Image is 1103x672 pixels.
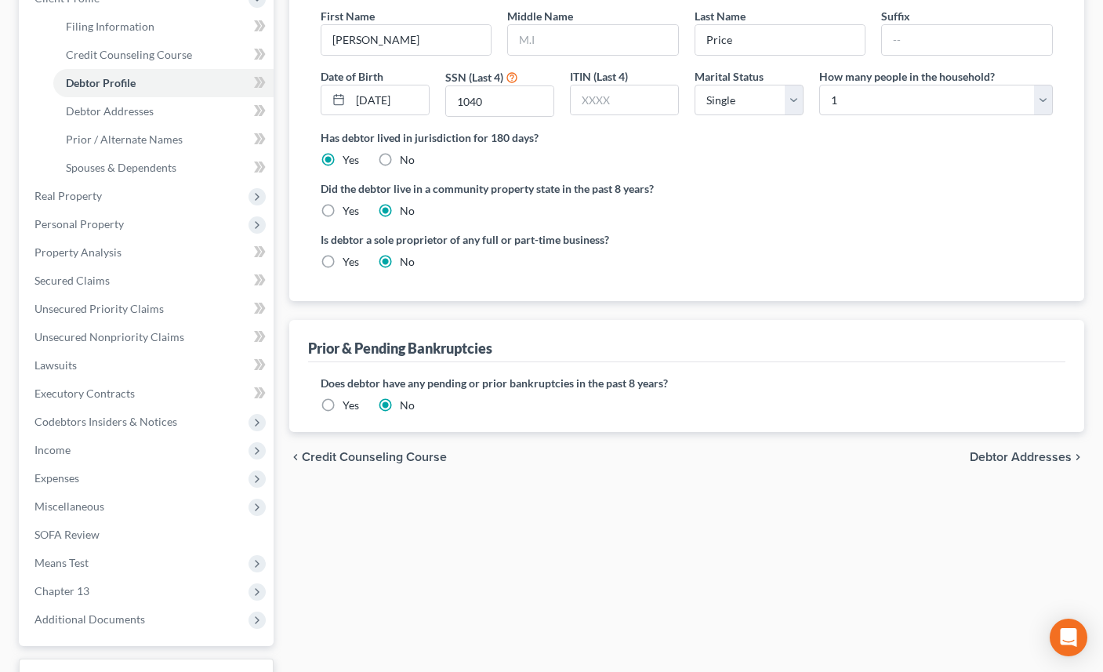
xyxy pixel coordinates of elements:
span: Executory Contracts [34,387,135,400]
span: Income [34,443,71,456]
span: Lawsuits [34,358,77,372]
span: Miscellaneous [34,499,104,513]
label: First Name [321,8,375,24]
span: Expenses [34,471,79,485]
span: Additional Documents [34,612,145,626]
i: chevron_right [1072,451,1084,463]
span: Filing Information [66,20,154,33]
input: -- [695,25,865,55]
label: Does debtor have any pending or prior bankruptcies in the past 8 years? [321,375,1053,391]
label: Did the debtor live in a community property state in the past 8 years? [321,180,1053,197]
span: Unsecured Priority Claims [34,302,164,315]
a: Prior / Alternate Names [53,125,274,154]
a: Spouses & Dependents [53,154,274,182]
span: Codebtors Insiders & Notices [34,415,177,428]
span: Unsecured Nonpriority Claims [34,330,184,343]
label: No [400,254,415,270]
label: Is debtor a sole proprietor of any full or part-time business? [321,231,679,248]
span: Secured Claims [34,274,110,287]
a: Unsecured Priority Claims [22,295,274,323]
span: Spouses & Dependents [66,161,176,174]
a: Debtor Profile [53,69,274,97]
label: Suffix [881,8,910,24]
span: Debtor Profile [66,76,136,89]
label: Has debtor lived in jurisdiction for 180 days? [321,129,1053,146]
a: Secured Claims [22,267,274,295]
input: XXXX [571,85,678,115]
label: SSN (Last 4) [445,69,503,85]
input: -- [321,25,492,55]
label: Marital Status [695,68,764,85]
span: Property Analysis [34,245,122,259]
label: How many people in the household? [819,68,995,85]
label: Yes [343,398,359,413]
span: SOFA Review [34,528,100,541]
div: Open Intercom Messenger [1050,619,1087,656]
div: Prior & Pending Bankruptcies [308,339,492,358]
a: Property Analysis [22,238,274,267]
span: Debtor Addresses [970,451,1072,463]
input: MM/DD/YYYY [350,85,429,115]
input: M.I [508,25,678,55]
a: SOFA Review [22,521,274,549]
label: Yes [343,152,359,168]
label: No [400,398,415,413]
span: Debtor Addresses [66,104,154,118]
label: Last Name [695,8,746,24]
span: Prior / Alternate Names [66,133,183,146]
a: Executory Contracts [22,380,274,408]
span: Credit Counseling Course [66,48,192,61]
a: Lawsuits [22,351,274,380]
input: XXXX [446,86,553,116]
span: Personal Property [34,217,124,231]
button: Debtor Addresses chevron_right [970,451,1084,463]
span: Chapter 13 [34,584,89,598]
a: Unsecured Nonpriority Claims [22,323,274,351]
a: Debtor Addresses [53,97,274,125]
label: No [400,152,415,168]
label: Middle Name [507,8,573,24]
input: -- [882,25,1052,55]
a: Credit Counseling Course [53,41,274,69]
button: chevron_left Credit Counseling Course [289,451,447,463]
a: Filing Information [53,13,274,41]
label: ITIN (Last 4) [570,68,628,85]
span: Means Test [34,556,89,569]
span: Credit Counseling Course [302,451,447,463]
span: Real Property [34,189,102,202]
i: chevron_left [289,451,302,463]
label: Yes [343,254,359,270]
label: Date of Birth [321,68,383,85]
label: Yes [343,203,359,219]
label: No [400,203,415,219]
